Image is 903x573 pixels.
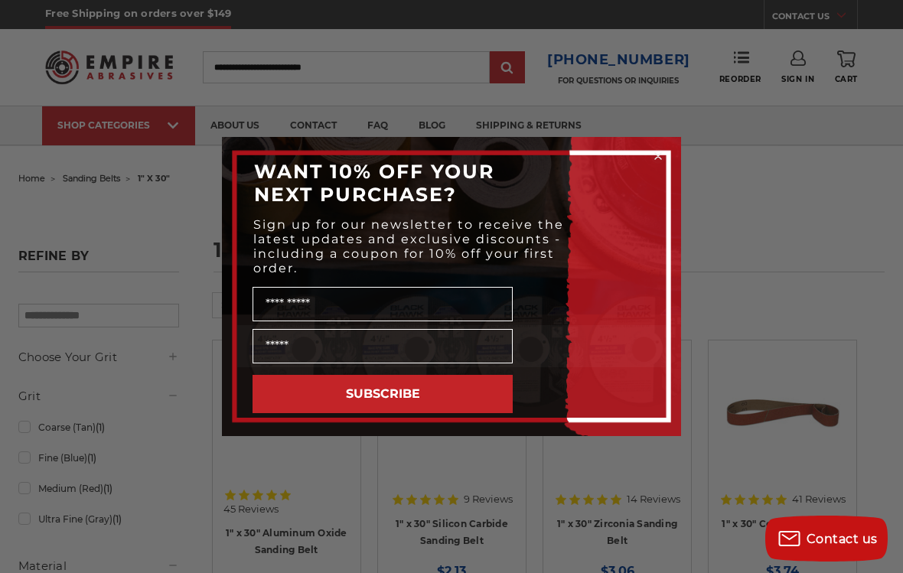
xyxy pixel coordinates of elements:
[253,217,564,275] span: Sign up for our newsletter to receive the latest updates and exclusive discounts - including a co...
[253,329,513,363] input: Email
[807,532,878,546] span: Contact us
[650,148,666,164] button: Close dialog
[254,160,494,206] span: WANT 10% OFF YOUR NEXT PURCHASE?
[253,375,513,413] button: SUBSCRIBE
[765,516,888,562] button: Contact us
